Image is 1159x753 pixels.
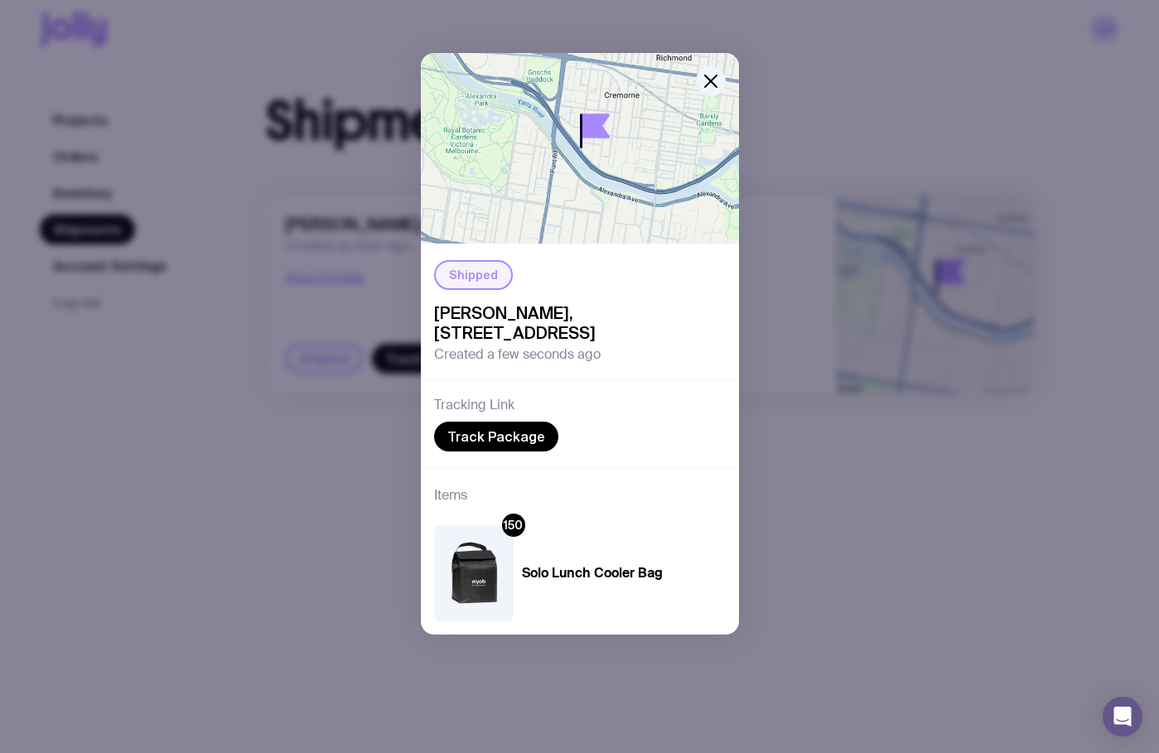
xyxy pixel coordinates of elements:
[421,53,739,244] img: staticmap
[434,303,726,343] span: [PERSON_NAME], [STREET_ADDRESS]
[434,485,467,505] h3: Items
[434,260,513,290] div: Shipped
[1103,697,1142,736] div: Open Intercom Messenger
[522,565,663,582] h4: Solo Lunch Cooler Bag
[434,422,558,451] a: Track Package
[434,346,601,363] span: Created a few seconds ago
[502,514,525,537] div: 150
[434,397,514,413] h3: Tracking Link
